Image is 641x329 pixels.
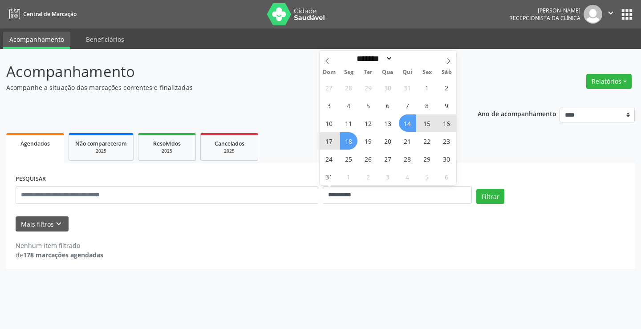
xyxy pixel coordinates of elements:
[320,114,338,132] span: Agosto 10, 2025
[16,241,103,250] div: Nenhum item filtrado
[340,114,357,132] span: Agosto 11, 2025
[438,97,455,114] span: Agosto 9, 2025
[379,114,397,132] span: Agosto 13, 2025
[20,140,50,147] span: Agendados
[153,140,181,147] span: Resolvidos
[360,150,377,167] span: Agosto 26, 2025
[509,14,580,22] span: Recepcionista da clínica
[393,54,422,63] input: Year
[478,108,556,119] p: Ano de acompanhamento
[379,168,397,185] span: Setembro 3, 2025
[145,148,189,154] div: 2025
[340,168,357,185] span: Setembro 1, 2025
[358,69,378,75] span: Ter
[619,7,635,22] button: apps
[3,32,70,49] a: Acompanhamento
[399,150,416,167] span: Agosto 28, 2025
[379,150,397,167] span: Agosto 27, 2025
[399,132,416,150] span: Agosto 21, 2025
[417,69,437,75] span: Sex
[23,10,77,18] span: Central de Marcação
[16,172,46,186] label: PESQUISAR
[379,132,397,150] span: Agosto 20, 2025
[360,168,377,185] span: Setembro 2, 2025
[339,69,358,75] span: Seg
[354,54,393,63] select: Month
[509,7,580,14] div: [PERSON_NAME]
[584,5,602,24] img: img
[360,97,377,114] span: Agosto 5, 2025
[16,216,69,232] button: Mais filtroskeyboard_arrow_down
[207,148,252,154] div: 2025
[438,79,455,96] span: Agosto 2, 2025
[320,97,338,114] span: Agosto 3, 2025
[438,114,455,132] span: Agosto 16, 2025
[320,69,339,75] span: Dom
[320,150,338,167] span: Agosto 24, 2025
[379,79,397,96] span: Julho 30, 2025
[379,97,397,114] span: Agosto 6, 2025
[399,168,416,185] span: Setembro 4, 2025
[75,140,127,147] span: Não compareceram
[75,148,127,154] div: 2025
[399,97,416,114] span: Agosto 7, 2025
[340,150,357,167] span: Agosto 25, 2025
[360,132,377,150] span: Agosto 19, 2025
[360,79,377,96] span: Julho 29, 2025
[399,79,416,96] span: Julho 31, 2025
[586,74,632,89] button: Relatórios
[418,97,436,114] span: Agosto 8, 2025
[438,168,455,185] span: Setembro 6, 2025
[6,61,446,83] p: Acompanhamento
[606,8,616,18] i: 
[418,114,436,132] span: Agosto 15, 2025
[6,83,446,92] p: Acompanhe a situação das marcações correntes e finalizadas
[340,79,357,96] span: Julho 28, 2025
[320,132,338,150] span: Agosto 17, 2025
[80,32,130,47] a: Beneficiários
[23,251,103,259] strong: 178 marcações agendadas
[54,219,64,229] i: keyboard_arrow_down
[398,69,417,75] span: Qui
[340,97,357,114] span: Agosto 4, 2025
[418,132,436,150] span: Agosto 22, 2025
[6,7,77,21] a: Central de Marcação
[418,150,436,167] span: Agosto 29, 2025
[437,69,456,75] span: Sáb
[418,79,436,96] span: Agosto 1, 2025
[399,114,416,132] span: Agosto 14, 2025
[320,168,338,185] span: Agosto 31, 2025
[215,140,244,147] span: Cancelados
[340,132,357,150] span: Agosto 18, 2025
[360,114,377,132] span: Agosto 12, 2025
[602,5,619,24] button: 
[418,168,436,185] span: Setembro 5, 2025
[476,189,504,204] button: Filtrar
[378,69,398,75] span: Qua
[320,79,338,96] span: Julho 27, 2025
[438,132,455,150] span: Agosto 23, 2025
[438,150,455,167] span: Agosto 30, 2025
[16,250,103,260] div: de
